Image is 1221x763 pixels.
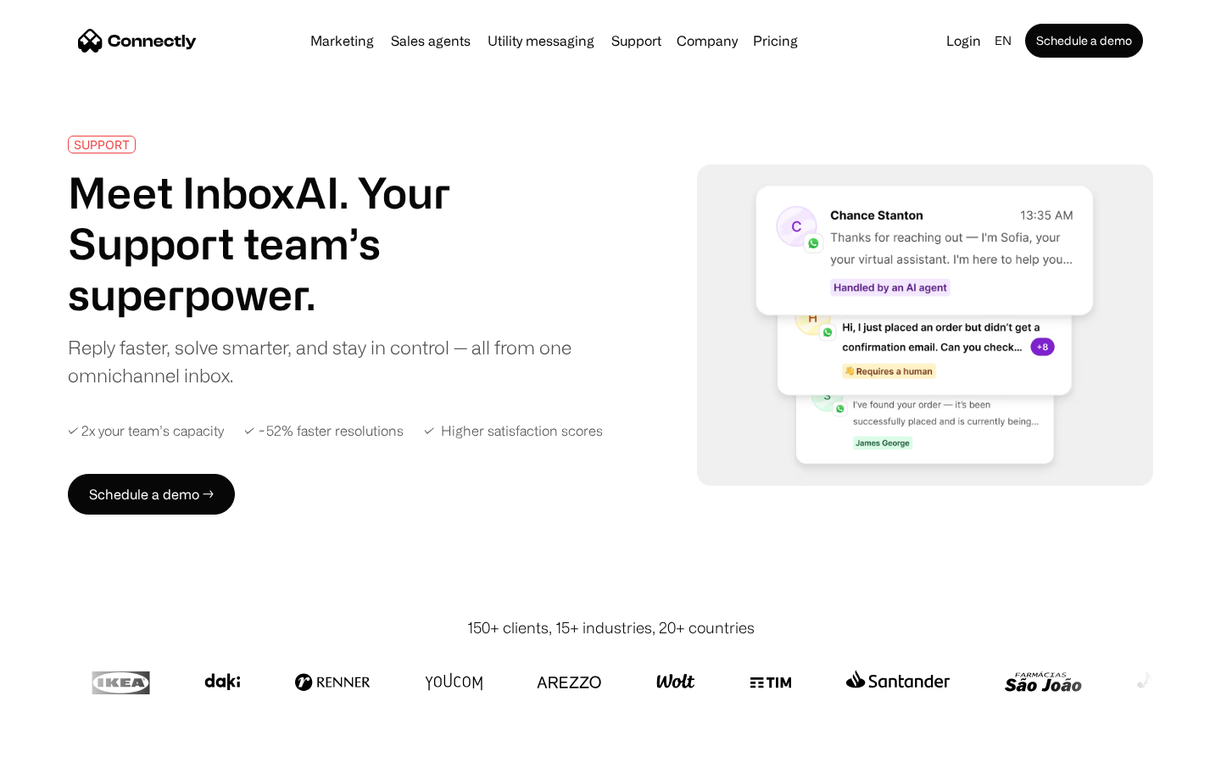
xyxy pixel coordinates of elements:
[244,423,404,439] div: ✓ ~52% faster resolutions
[304,34,381,47] a: Marketing
[68,423,224,439] div: ✓ 2x your team’s capacity
[746,34,805,47] a: Pricing
[68,474,235,515] a: Schedule a demo →
[605,34,668,47] a: Support
[384,34,477,47] a: Sales agents
[939,29,988,53] a: Login
[68,167,583,320] h1: Meet InboxAI. Your Support team’s superpower.
[68,333,583,389] div: Reply faster, solve smarter, and stay in control — all from one omnichannel inbox.
[481,34,601,47] a: Utility messaging
[17,732,102,757] aside: Language selected: English
[74,138,130,151] div: SUPPORT
[1025,24,1143,58] a: Schedule a demo
[995,29,1012,53] div: en
[78,28,197,53] a: home
[424,423,603,439] div: ✓ Higher satisfaction scores
[672,29,743,53] div: Company
[34,733,102,757] ul: Language list
[467,616,755,639] div: 150+ clients, 15+ industries, 20+ countries
[988,29,1022,53] div: en
[677,29,738,53] div: Company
